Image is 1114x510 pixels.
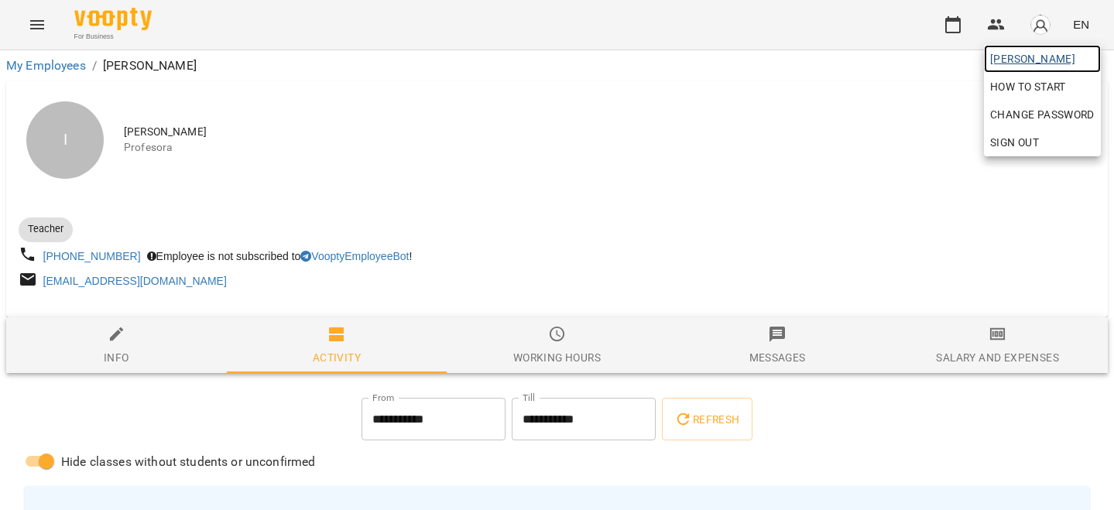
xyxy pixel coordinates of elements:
span: Sign Out [990,133,1039,152]
a: Change Password [984,101,1101,128]
span: Change Password [990,105,1095,124]
a: [PERSON_NAME] [984,45,1101,73]
span: How to start [990,77,1066,96]
button: Sign Out [984,128,1101,156]
a: How to start [984,73,1072,101]
span: [PERSON_NAME] [990,50,1095,68]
